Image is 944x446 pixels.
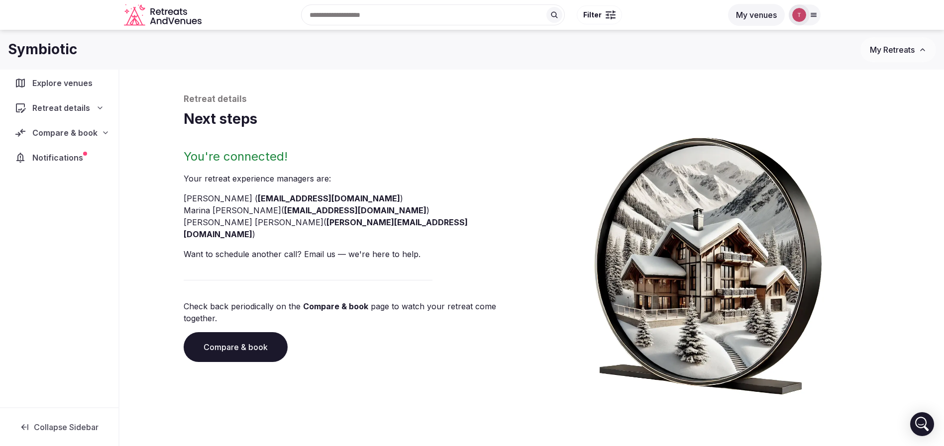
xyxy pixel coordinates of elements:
a: [PERSON_NAME][EMAIL_ADDRESS][DOMAIN_NAME] [184,217,468,239]
button: Filter [577,5,622,24]
p: Check back periodically on the page to watch your retreat come together. [184,300,528,324]
p: Your retreat experience manager s are : [184,173,528,184]
button: My Retreats [860,37,936,62]
a: Compare & book [303,301,368,311]
a: Visit the homepage [124,4,204,26]
h1: Symbiotic [8,40,77,59]
h1: Next steps [184,109,880,129]
a: [EMAIL_ADDRESS][DOMAIN_NAME] [284,205,426,215]
li: Marina [PERSON_NAME] ( ) [184,204,528,216]
span: Collapse Sidebar [34,422,99,432]
li: [PERSON_NAME] [PERSON_NAME] ( ) [184,216,528,240]
a: Explore venues [8,73,110,93]
img: Winter chalet retreat in picture frame [576,129,840,395]
span: Retreat details [32,102,90,114]
span: Notifications [32,152,87,164]
a: Notifications [8,147,110,168]
span: Explore venues [32,77,97,89]
span: Compare & book [32,127,98,139]
button: My venues [728,4,785,26]
p: Retreat details [184,93,880,105]
img: Thiago Martins [792,8,806,22]
span: Filter [583,10,602,20]
button: Collapse Sidebar [8,416,110,438]
p: Want to schedule another call? Email us — we're here to help. [184,248,528,260]
span: My Retreats [870,45,915,55]
div: Open Intercom Messenger [910,412,934,436]
li: [PERSON_NAME] ( ) [184,192,528,204]
a: Compare & book [184,332,288,362]
h2: You're connected! [184,149,528,165]
a: My venues [728,10,785,20]
a: [EMAIL_ADDRESS][DOMAIN_NAME] [258,193,400,203]
svg: Retreats and Venues company logo [124,4,204,26]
